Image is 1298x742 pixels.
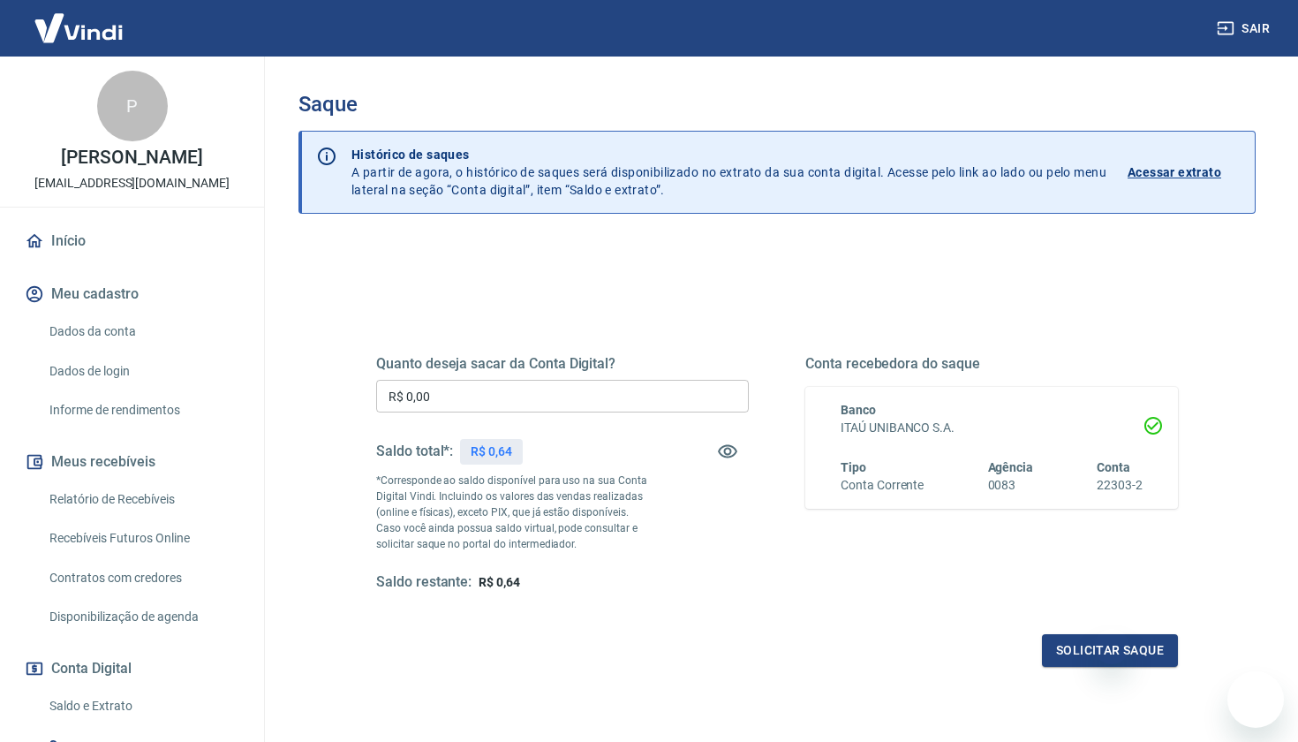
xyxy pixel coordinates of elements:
iframe: Botão para abrir a janela de mensagens [1227,671,1284,728]
p: [EMAIL_ADDRESS][DOMAIN_NAME] [34,174,230,193]
a: Dados da conta [42,314,243,350]
a: Contratos com credores [42,560,243,596]
a: Dados de login [42,353,243,390]
h6: ITAÚ UNIBANCO S.A. [841,419,1143,437]
img: Vindi [21,1,136,55]
span: Banco [841,403,876,417]
h6: Conta Corrente [841,476,924,495]
a: Início [21,222,243,261]
a: Disponibilização de agenda [42,599,243,635]
span: Agência [988,460,1034,474]
p: A partir de agora, o histórico de saques será disponibilizado no extrato da sua conta digital. Ac... [351,146,1106,199]
span: Conta [1097,460,1130,474]
p: [PERSON_NAME] [61,148,202,167]
p: R$ 0,64 [471,443,512,461]
h6: 0083 [988,476,1034,495]
h5: Saldo restante: [376,573,472,592]
a: Acessar extrato [1128,146,1241,199]
h5: Saldo total*: [376,443,453,460]
button: Solicitar saque [1042,634,1178,667]
a: Relatório de Recebíveis [42,481,243,518]
p: Histórico de saques [351,146,1106,163]
a: Informe de rendimentos [42,392,243,428]
button: Sair [1213,12,1277,45]
iframe: Fechar mensagem [1094,629,1129,664]
a: Saldo e Extrato [42,688,243,724]
a: Recebíveis Futuros Online [42,520,243,556]
button: Meus recebíveis [21,443,243,481]
h6: 22303-2 [1097,476,1143,495]
h3: Saque [298,92,1256,117]
h5: Conta recebedora do saque [805,355,1178,373]
div: P [97,71,168,141]
span: R$ 0,64 [479,575,520,589]
span: Tipo [841,460,866,474]
button: Meu cadastro [21,275,243,314]
p: Acessar extrato [1128,163,1221,181]
button: Conta Digital [21,649,243,688]
h5: Quanto deseja sacar da Conta Digital? [376,355,749,373]
p: *Corresponde ao saldo disponível para uso na sua Conta Digital Vindi. Incluindo os valores das ve... [376,473,656,552]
